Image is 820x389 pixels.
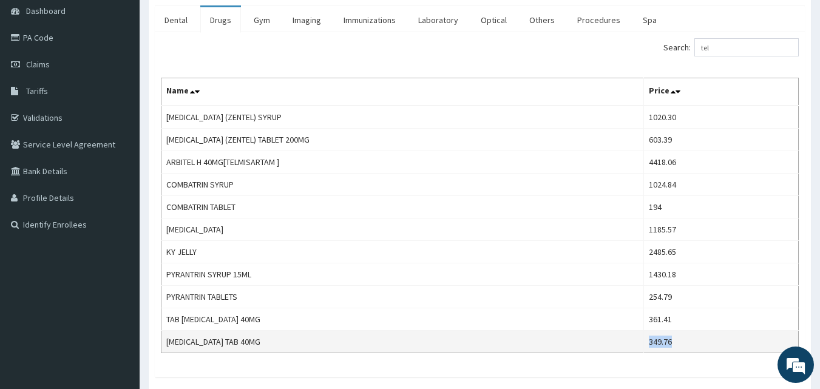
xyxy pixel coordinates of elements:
[644,308,799,331] td: 361.41
[283,7,331,33] a: Imaging
[26,59,50,70] span: Claims
[644,106,799,129] td: 1020.30
[26,5,66,16] span: Dashboard
[199,6,228,35] div: Minimize live chat window
[63,68,204,84] div: Chat with us now
[644,286,799,308] td: 254.79
[6,260,231,302] textarea: Type your message and hit 'Enter'
[161,196,644,218] td: COMBATRIN TABLET
[644,331,799,353] td: 349.76
[26,86,48,96] span: Tariffs
[161,174,644,196] td: COMBATRIN SYRUP
[161,331,644,353] td: [MEDICAL_DATA] TAB 40MG
[644,196,799,218] td: 194
[471,7,517,33] a: Optical
[161,78,644,106] th: Name
[161,286,644,308] td: PYRANTRIN TABLETS
[644,129,799,151] td: 603.39
[161,151,644,174] td: ARBITEL H 40MG[TELMISARTAM ]
[161,129,644,151] td: [MEDICAL_DATA] (ZENTEL) TABLET 200MG
[334,7,405,33] a: Immunizations
[155,7,197,33] a: Dental
[244,7,280,33] a: Gym
[644,151,799,174] td: 4418.06
[663,38,799,56] label: Search:
[22,61,49,91] img: d_794563401_company_1708531726252_794563401
[644,241,799,263] td: 2485.65
[633,7,666,33] a: Spa
[161,218,644,241] td: [MEDICAL_DATA]
[161,106,644,129] td: [MEDICAL_DATA] (ZENTEL) SYRUP
[520,7,564,33] a: Others
[161,263,644,286] td: PYRANTRIN SYRUP 15ML
[694,38,799,56] input: Search:
[161,241,644,263] td: KY JELLY
[70,117,168,240] span: We're online!
[644,174,799,196] td: 1024.84
[161,308,644,331] td: TAB [MEDICAL_DATA] 40MG
[568,7,630,33] a: Procedures
[408,7,468,33] a: Laboratory
[644,218,799,241] td: 1185.57
[644,263,799,286] td: 1430.18
[644,78,799,106] th: Price
[200,7,241,33] a: Drugs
